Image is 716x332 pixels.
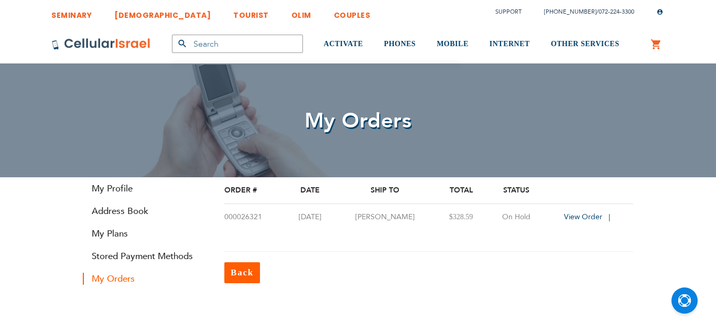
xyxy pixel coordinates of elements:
td: [DATE] [285,204,335,231]
th: Order # [224,177,285,204]
a: MOBILE [437,25,469,64]
a: INTERNET [490,25,530,64]
span: ACTIVATE [324,40,363,48]
span: OTHER SERVICES [551,40,620,48]
span: $328.59 [449,213,473,221]
th: Date [285,177,335,204]
a: SEMINARY [51,3,92,22]
a: TOURIST [233,3,269,22]
a: My Plans [83,228,209,240]
a: [DEMOGRAPHIC_DATA] [114,3,211,22]
a: ACTIVATE [324,25,363,64]
td: [PERSON_NAME] [335,204,435,231]
th: Status [487,177,546,204]
li: / [534,4,634,19]
a: OLIM [291,3,311,22]
a: Back [224,262,260,283]
span: PHONES [384,40,416,48]
span: MOBILE [437,40,469,48]
td: 000026321 [224,204,285,231]
a: Stored Payment Methods [83,250,209,262]
img: Cellular Israel Logo [51,38,151,50]
a: [PHONE_NUMBER] [544,8,596,16]
th: Ship To [335,177,435,204]
span: Back [231,267,254,277]
a: 072-224-3300 [599,8,634,16]
input: Search [172,35,303,53]
th: Total [435,177,487,204]
a: PHONES [384,25,416,64]
a: Address Book [83,205,209,217]
span: View Order [564,212,602,222]
td: On Hold [487,204,546,231]
a: OTHER SERVICES [551,25,620,64]
a: COUPLES [334,3,371,22]
a: View Order [564,212,614,222]
a: My Profile [83,183,209,195]
strong: My Orders [83,273,209,285]
span: INTERNET [490,40,530,48]
span: My Orders [305,106,412,135]
a: Support [495,8,522,16]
